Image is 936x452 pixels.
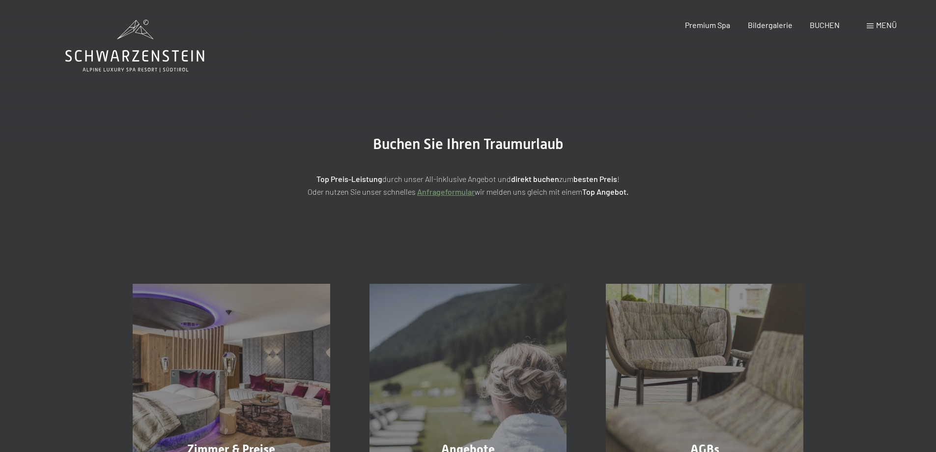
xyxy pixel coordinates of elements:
[685,20,730,30] a: Premium Spa
[511,174,559,183] strong: direkt buchen
[748,20,793,30] a: Bildergalerie
[573,174,617,183] strong: besten Preis
[223,173,714,198] p: durch unser All-inklusive Angebot und zum ! Oder nutzen Sie unser schnelles wir melden uns gleich...
[373,135,564,152] span: Buchen Sie Ihren Traumurlaub
[876,20,897,30] span: Menü
[316,174,382,183] strong: Top Preis-Leistung
[417,187,475,196] a: Anfrageformular
[810,20,840,30] a: BUCHEN
[582,187,628,196] strong: Top Angebot.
